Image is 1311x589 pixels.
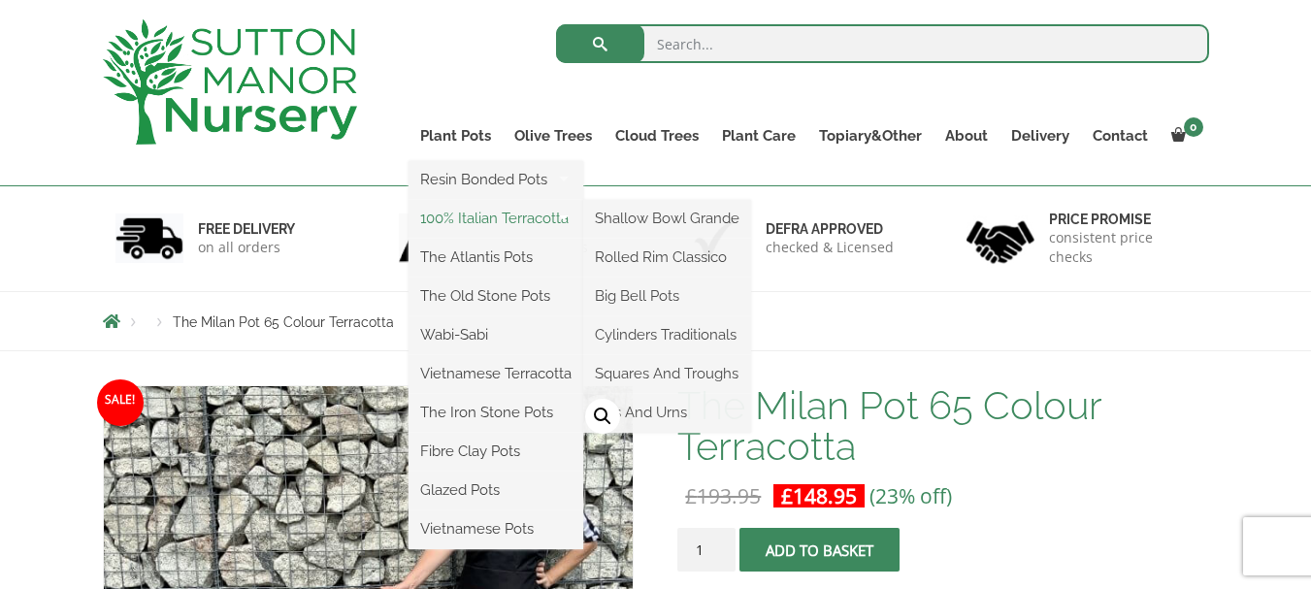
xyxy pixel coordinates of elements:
a: Jars And Urns [583,398,751,427]
button: Add to basket [739,528,900,572]
img: 1.jpg [115,213,183,263]
span: £ [685,482,697,509]
p: consistent price checks [1049,228,1196,267]
h6: Price promise [1049,211,1196,228]
a: Olive Trees [503,122,604,149]
a: Wabi-Sabi [409,320,583,349]
p: checked & Licensed [766,238,894,257]
a: Resin Bonded Pots [409,165,583,194]
a: Vietnamese Terracotta [409,359,583,388]
a: Big Bell Pots [583,281,751,311]
a: Shallow Bowl Grande [583,204,751,233]
h6: FREE DELIVERY [198,220,295,238]
span: Sale! [97,379,144,426]
a: Squares And Troughs [583,359,751,388]
img: 2.jpg [399,213,467,263]
a: Vietnamese Pots [409,514,583,543]
input: Product quantity [677,528,736,572]
a: Plant Pots [409,122,503,149]
a: The Atlantis Pots [409,243,583,272]
input: Search... [556,24,1209,63]
a: View full-screen image gallery [585,399,620,434]
a: Fibre Clay Pots [409,437,583,466]
a: Contact [1081,122,1160,149]
nav: Breadcrumbs [103,313,1209,329]
a: Cylinders Traditionals [583,320,751,349]
bdi: 193.95 [685,482,761,509]
h1: The Milan Pot 65 Colour Terracotta [677,385,1208,467]
a: The Old Stone Pots [409,281,583,311]
a: 100% Italian Terracotta [409,204,583,233]
a: Plant Care [710,122,807,149]
span: 0 [1184,117,1203,137]
a: Cloud Trees [604,122,710,149]
h6: Defra approved [766,220,894,238]
a: About [934,122,1000,149]
span: £ [781,482,793,509]
p: on all orders [198,238,295,257]
span: (23% off) [869,482,952,509]
bdi: 148.95 [781,482,857,509]
a: Rolled Rim Classico [583,243,751,272]
a: Topiary&Other [807,122,934,149]
a: Delivery [1000,122,1081,149]
a: Glazed Pots [409,475,583,505]
span: The Milan Pot 65 Colour Terracotta [173,314,394,330]
img: 4.jpg [967,209,1034,268]
a: 0 [1160,122,1209,149]
a: The Iron Stone Pots [409,398,583,427]
img: logo [103,19,357,145]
